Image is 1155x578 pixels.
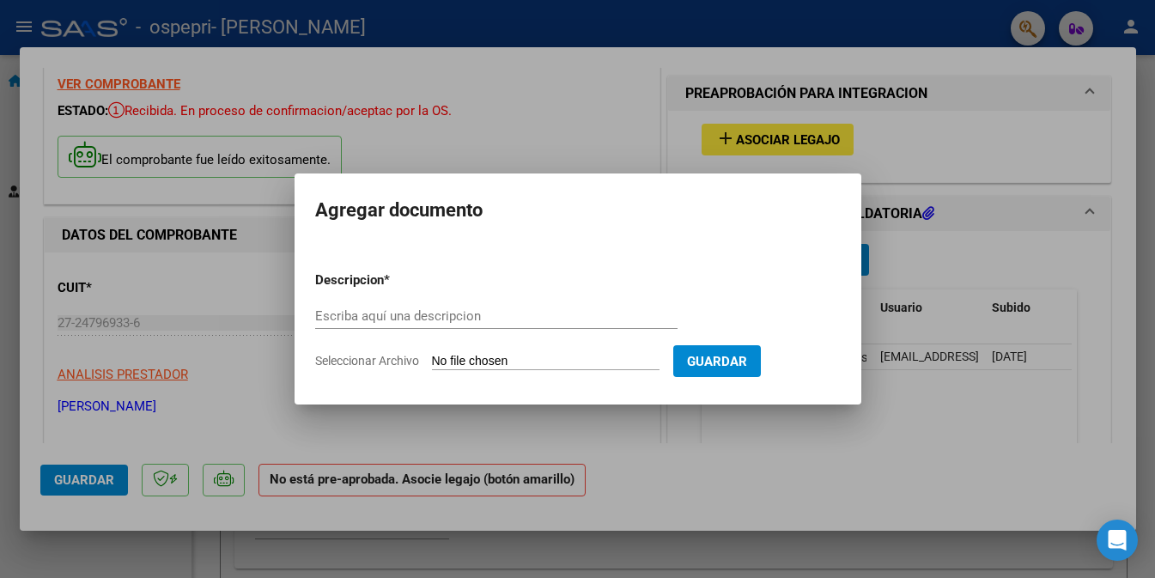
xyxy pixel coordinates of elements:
[1097,520,1138,561] div: Open Intercom Messenger
[315,194,841,227] h2: Agregar documento
[687,354,747,369] span: Guardar
[673,345,761,377] button: Guardar
[315,354,419,368] span: Seleccionar Archivo
[315,271,473,290] p: Descripcion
